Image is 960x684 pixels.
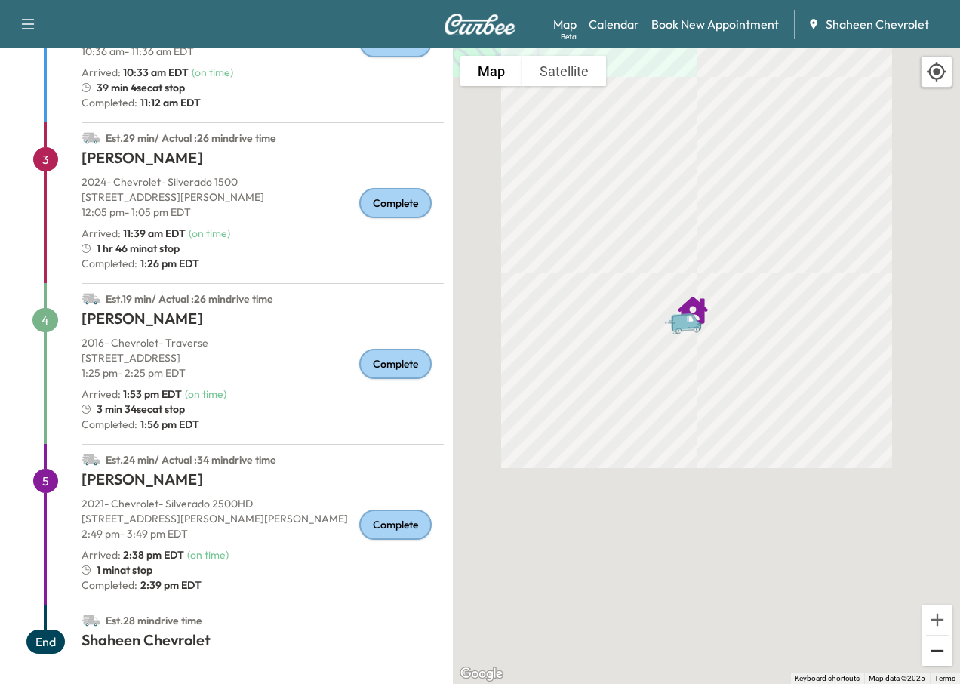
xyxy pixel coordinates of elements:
img: Google [457,664,506,684]
p: [STREET_ADDRESS] [82,350,444,365]
span: Est. 19 min / Actual : 26 min drive time [106,292,273,306]
p: [STREET_ADDRESS][PERSON_NAME][PERSON_NAME] [82,511,444,526]
span: 1:26 pm EDT [137,256,199,271]
gmp-advanced-marker: TREVOR MEAGHER [678,288,708,318]
span: 11:39 am EDT [123,226,186,240]
p: Arrived : [82,226,186,241]
p: Completed: [82,256,444,271]
p: Arrived : [82,387,182,402]
span: 3 min 34sec at stop [97,402,185,417]
p: Completed: [82,417,444,432]
span: ( on time ) [185,387,226,401]
gmp-advanced-marker: Van [663,297,716,323]
h1: [PERSON_NAME] [82,308,444,335]
p: 10:36 am - 11:36 am EDT [82,44,444,59]
span: ( on time ) [187,548,229,562]
a: MapBeta [553,15,577,33]
button: Show satellite imagery [522,56,606,86]
p: Arrived : [82,547,184,562]
span: 11:12 am EDT [137,95,201,110]
div: Complete [359,188,432,218]
h1: [PERSON_NAME] [82,469,444,496]
button: Zoom in [922,605,952,635]
span: 10:33 am EDT [123,66,189,79]
button: Show street map [460,56,522,86]
span: Est. 29 min / Actual : 26 min drive time [106,131,276,145]
span: Est. 28 min drive time [106,614,202,627]
a: Terms (opens in new tab) [934,674,955,682]
span: Map data ©2025 [869,674,925,682]
span: Shaheen Chevrolet [826,15,929,33]
span: 1 hr 46 min at stop [97,241,180,256]
div: Complete [359,349,432,379]
span: 1:53 pm EDT [123,387,182,401]
span: 4 [32,308,58,332]
h1: [PERSON_NAME] [82,147,444,174]
span: 3 [33,147,58,171]
p: 2:49 pm - 3:49 pm EDT [82,526,444,541]
span: 2:38 pm EDT [123,548,184,562]
a: Calendar [589,15,639,33]
p: 2016 - Chevrolet - Traverse [82,335,444,350]
p: Arrived : [82,65,189,80]
span: 1:56 pm EDT [137,417,199,432]
p: 2021 - Chevrolet - Silverado 2500HD [82,496,444,511]
a: Open this area in Google Maps (opens a new window) [457,664,506,684]
p: Completed: [82,95,444,110]
img: Curbee Logo [444,14,516,35]
p: 12:05 pm - 1:05 pm EDT [82,205,444,220]
p: 2024 - Chevrolet - Silverado 1500 [82,174,444,189]
span: ( on time ) [192,66,233,79]
span: 5 [33,469,58,493]
button: Zoom out [922,636,952,666]
h1: Shaheen Chevrolet [82,630,444,657]
span: ( on time ) [189,226,230,240]
a: Book New Appointment [651,15,779,33]
span: 39 min 4sec at stop [97,80,185,95]
span: 2:39 pm EDT [137,578,202,593]
p: 1:25 pm - 2:25 pm EDT [82,365,444,381]
div: Beta [561,31,577,42]
p: Completed: [82,578,444,593]
span: 1 min at stop [97,562,152,578]
span: End [26,630,65,654]
div: Recenter map [921,56,952,88]
span: Est. 24 min / Actual : 34 min drive time [106,453,276,467]
button: Keyboard shortcuts [795,673,860,684]
p: [STREET_ADDRESS][PERSON_NAME] [82,189,444,205]
div: Complete [359,510,432,540]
